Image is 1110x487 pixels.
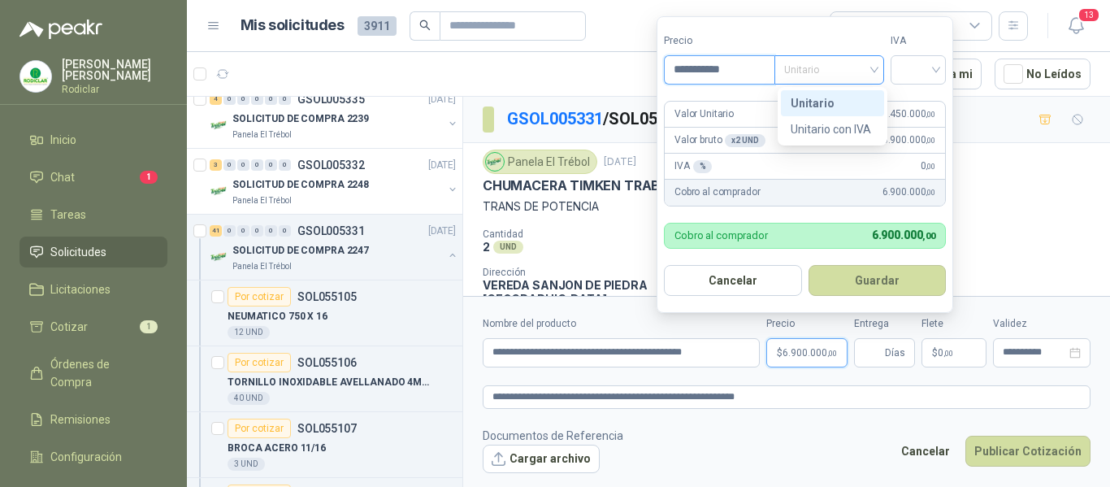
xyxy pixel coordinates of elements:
[210,93,222,105] div: 4
[664,33,774,49] label: Precio
[50,280,111,298] span: Licitaciones
[885,339,905,367] span: Días
[854,316,915,332] label: Entrega
[766,338,848,367] p: $6.900.000,00
[187,280,462,346] a: Por cotizarSOL055105NEUMATICO 750 X 1612 UND
[358,16,397,36] span: 3911
[140,171,158,184] span: 1
[891,33,946,49] label: IVA
[419,20,431,31] span: search
[297,291,357,302] p: SOL055105
[265,225,277,237] div: 0
[766,316,848,332] label: Precio
[279,225,291,237] div: 0
[20,20,102,39] img: Logo peakr
[228,375,430,390] p: TORNILLO INOXIDABLE AVELLANADO 4MMx16M
[809,265,947,296] button: Guardar
[781,116,884,142] div: Unitario con IVA
[20,124,167,155] a: Inicio
[938,348,953,358] span: 0
[483,240,490,254] p: 2
[210,247,229,267] img: Company Logo
[965,436,1090,467] button: Publicar Cotización
[223,93,236,105] div: 0
[483,198,1090,215] p: TRANS DE POTENCIA
[223,159,236,171] div: 0
[251,93,263,105] div: 0
[210,159,222,171] div: 3
[232,177,369,193] p: SOLICITUD DE COMPRA 2248
[791,120,874,138] div: Unitario con IVA
[507,107,695,132] p: / SOL055111
[20,311,167,342] a: Cotizar1
[20,349,167,398] a: Órdenes de Compra
[210,221,459,273] a: 41 0 0 0 0 0 GSOL005331[DATE] Company LogoSOLICITUD DE COMPRA 2247Panela El Trébol
[483,228,696,240] p: Cantidad
[251,225,263,237] div: 0
[228,419,291,438] div: Por cotizar
[251,159,263,171] div: 0
[483,427,623,445] p: Documentos de Referencia
[493,241,523,254] div: UND
[232,128,292,141] p: Panela El Trébol
[50,411,111,428] span: Remisiones
[926,162,935,171] span: ,00
[20,237,167,267] a: Solicitudes
[926,110,935,119] span: ,00
[20,441,167,472] a: Configuración
[993,316,1090,332] label: Validez
[1061,11,1090,41] button: 13
[228,287,291,307] div: Por cotizar
[210,115,229,135] img: Company Logo
[882,107,935,122] span: 3.450.000
[943,349,953,358] span: ,00
[187,346,462,412] a: Por cotizarSOL055106TORNILLO INOXIDABLE AVELLANADO 4MMx16M40 UND
[50,168,75,186] span: Chat
[50,318,88,336] span: Cotizar
[232,260,292,273] p: Panela El Trébol
[20,404,167,435] a: Remisiones
[483,150,597,174] div: Panela El Trébol
[926,136,935,145] span: ,00
[297,423,357,434] p: SOL055107
[210,89,459,141] a: 4 0 0 0 0 0 GSOL005335[DATE] Company LogoSOLICITUD DE COMPRA 2239Panela El Trébol
[187,412,462,478] a: Por cotizarSOL055107BROCA ACERO 11/163 UND
[604,154,636,170] p: [DATE]
[237,159,249,171] div: 0
[428,224,456,239] p: [DATE]
[693,160,713,173] div: %
[827,349,837,358] span: ,00
[428,92,456,107] p: [DATE]
[483,445,600,474] button: Cargar archivo
[265,159,277,171] div: 0
[297,357,357,368] p: SOL055106
[783,348,837,358] span: 6.900.000
[995,59,1090,89] button: No Leídos
[781,90,884,116] div: Unitario
[483,316,760,332] label: Nombre del producto
[882,133,935,148] span: 6.900.000
[20,274,167,305] a: Licitaciones
[62,85,167,94] p: Rodiclar
[297,225,365,237] p: GSOL005331
[784,58,874,82] span: Unitario
[241,14,345,37] h1: Mis solicitudes
[210,225,222,237] div: 41
[228,309,327,324] p: NEUMATICO 750 X 16
[228,458,265,471] div: 3 UND
[279,159,291,171] div: 0
[922,231,935,241] span: ,00
[674,107,734,122] p: Valor Unitario
[428,158,456,173] p: [DATE]
[50,131,76,149] span: Inicio
[882,185,935,200] span: 6.900.000
[228,441,326,456] p: BROCA ACERO 11/16
[921,338,986,367] p: $ 0,00
[297,159,365,171] p: GSOL005332
[932,348,938,358] span: $
[50,206,86,224] span: Tareas
[232,243,369,259] p: SOLICITUD DE COMPRA 2247
[1077,7,1100,23] span: 13
[228,326,270,339] div: 12 UND
[20,162,167,193] a: Chat1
